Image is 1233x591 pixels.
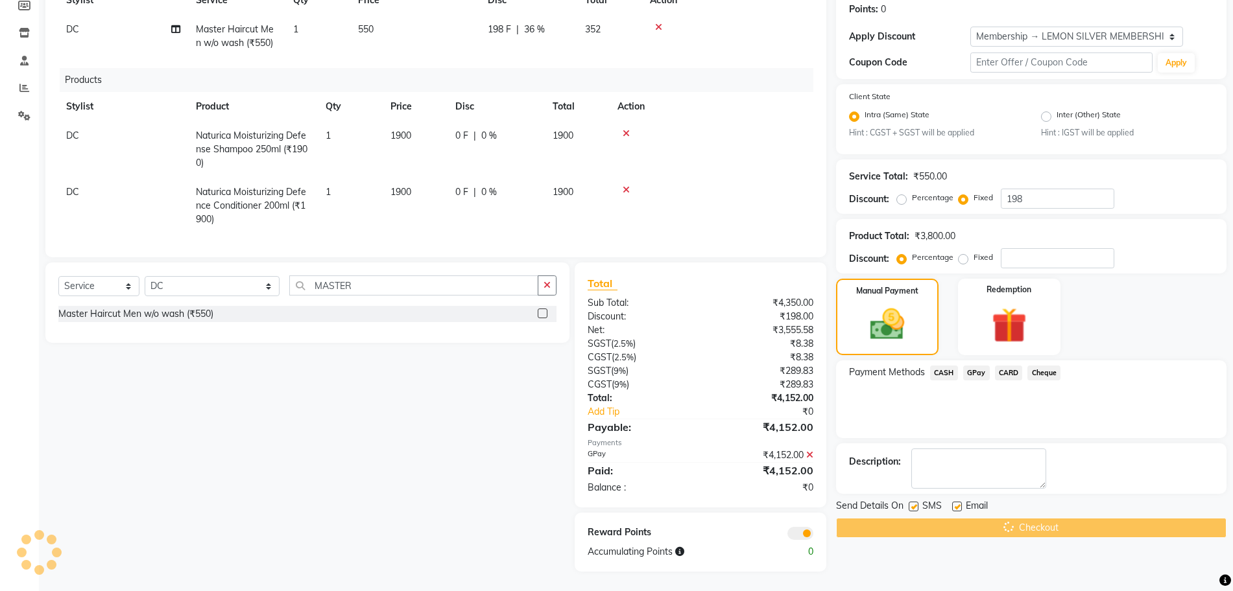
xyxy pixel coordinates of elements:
label: Percentage [912,251,953,263]
span: GPay [963,365,990,380]
div: ( ) [578,337,700,351]
div: Total: [578,391,700,405]
div: ₹0 [700,481,823,494]
th: Stylist [58,92,188,121]
div: Discount: [578,310,700,323]
th: Disc [448,92,545,121]
th: Action [610,92,813,121]
span: 0 % [481,129,497,143]
th: Qty [318,92,383,121]
small: Hint : CGST + SGST will be applied [849,127,1022,139]
span: Naturica Moisturizing Defence Conditioner 200ml (₹1900) [196,186,306,225]
span: 1900 [553,130,573,141]
input: Enter Offer / Coupon Code [970,52,1153,73]
div: ₹8.38 [700,351,823,364]
span: Master Haircut Men w/o wash (₹550) [196,23,274,49]
span: DC [66,130,79,141]
div: ₹289.83 [700,364,823,378]
div: ₹4,152.00 [700,463,823,478]
span: 2.5% [614,338,633,349]
div: Payable: [578,419,700,435]
div: Master Haircut Men w/o wash (₹550) [58,307,213,321]
div: Reward Points [578,526,700,540]
div: ₹3,555.58 [700,323,823,337]
div: Accumulating Points [578,545,762,559]
span: SGST [588,338,611,349]
div: Product Total: [849,229,909,243]
div: Description: [849,455,901,469]
label: Client State [849,91,891,102]
span: 0 F [455,185,468,199]
th: Price [383,92,448,121]
div: 0 [761,545,823,559]
label: Fixed [974,251,993,263]
span: CGST [588,351,612,363]
span: SMS [922,499,942,515]
label: Inter (Other) State [1057,109,1121,124]
span: Total [588,277,617,290]
label: Manual Payment [856,285,918,297]
div: Apply Discount [849,30,970,43]
div: Payments [588,437,813,448]
div: Products [60,68,823,92]
span: 550 [358,23,374,35]
div: ₹4,152.00 [700,419,823,435]
div: ₹289.83 [700,378,823,391]
span: 0 % [481,185,497,199]
div: ₹4,350.00 [700,296,823,310]
span: 2.5% [614,352,634,362]
div: Coupon Code [849,56,970,69]
span: 1900 [553,186,573,198]
div: ₹8.38 [700,337,823,351]
span: CGST [588,378,612,390]
span: DC [66,186,79,198]
span: 1900 [390,130,411,141]
span: 0 F [455,129,468,143]
div: ( ) [578,351,700,364]
span: Email [966,499,988,515]
div: ₹550.00 [913,170,947,183]
div: Points: [849,3,878,16]
span: 1 [326,186,331,198]
span: Payment Methods [849,365,925,379]
div: 0 [881,3,886,16]
span: 9% [614,365,626,376]
label: Fixed [974,192,993,203]
span: 198 F [488,23,511,36]
div: ₹4,152.00 [700,448,823,462]
span: | [516,23,519,36]
span: 1900 [390,186,411,198]
div: Discount: [849,252,889,266]
div: ₹3,800.00 [915,229,955,243]
span: 1 [293,23,298,35]
span: 36 % [524,23,545,36]
span: Cheque [1027,365,1060,380]
span: Naturica Moisturizing Defense Shampoo 250ml (₹1900) [196,130,307,168]
div: Sub Total: [578,296,700,310]
div: Net: [578,323,700,337]
small: Hint : IGST will be applied [1041,127,1214,139]
div: Service Total: [849,170,908,183]
img: _cash.svg [859,305,915,344]
div: Balance : [578,481,700,494]
div: ₹198.00 [700,310,823,323]
th: Total [545,92,610,121]
span: 1 [326,130,331,141]
span: 9% [614,379,627,389]
div: ₹4,152.00 [700,391,823,405]
span: Send Details On [836,499,904,515]
span: CASH [930,365,958,380]
a: Add Tip [578,405,721,419]
label: Redemption [987,284,1031,295]
div: ₹0 [721,405,823,419]
span: | [473,129,476,143]
span: CARD [995,365,1023,380]
div: Paid: [578,463,700,478]
span: SGST [588,365,611,377]
div: Discount: [849,192,889,206]
input: Search or Scan [289,275,538,295]
label: Percentage [912,192,953,203]
div: ( ) [578,378,700,391]
label: Intra (Same) State [865,109,929,124]
img: _gift.svg [981,303,1038,347]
